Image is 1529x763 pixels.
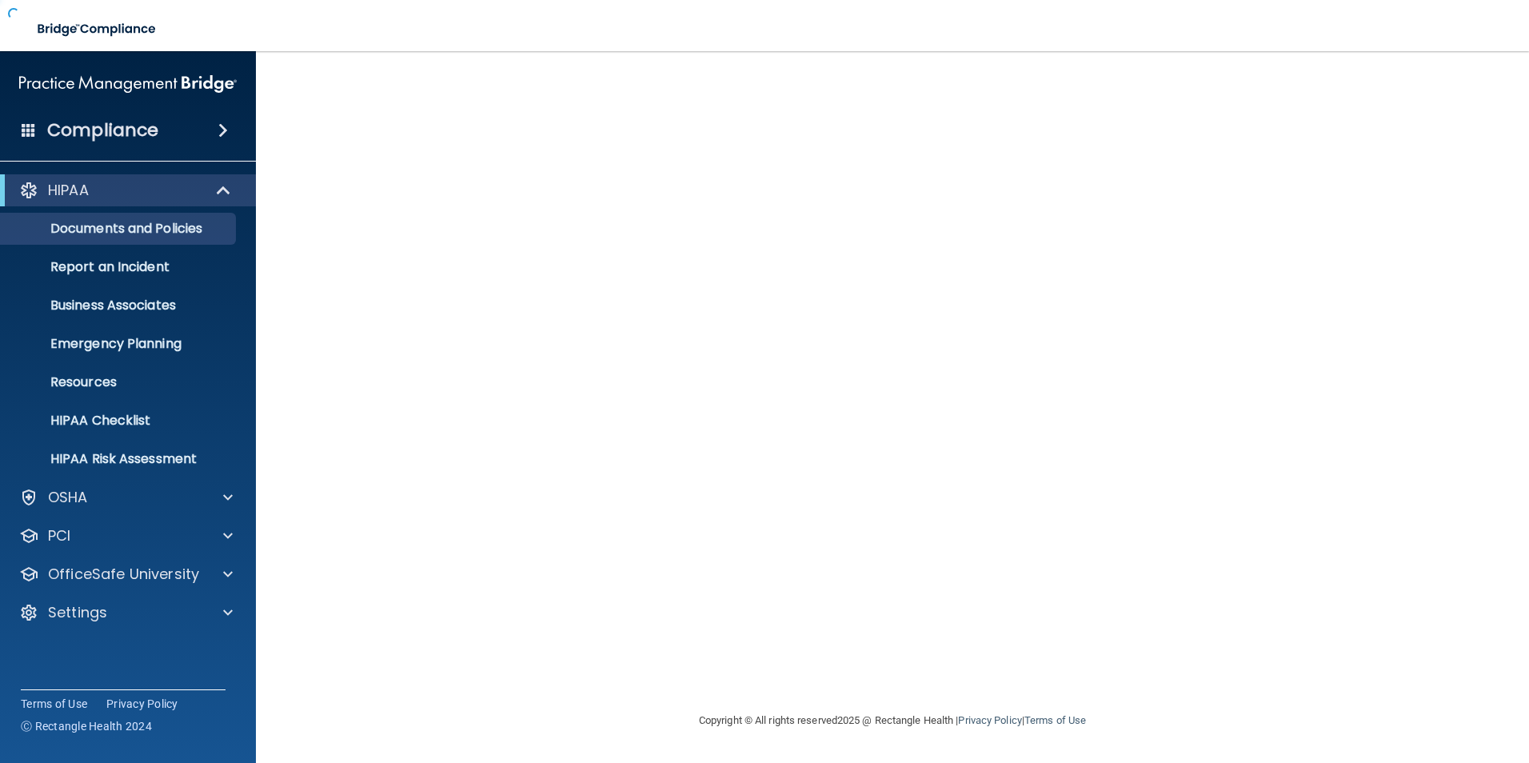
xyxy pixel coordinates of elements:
p: HIPAA [48,181,89,200]
a: Privacy Policy [106,696,178,712]
p: HIPAA Risk Assessment [10,451,229,467]
a: Terms of Use [1024,714,1086,726]
p: PCI [48,526,70,545]
a: PCI [19,526,233,545]
p: HIPAA Checklist [10,413,229,429]
p: OSHA [48,488,88,507]
p: Business Associates [10,298,229,314]
h4: Compliance [47,119,158,142]
a: Privacy Policy [958,714,1021,726]
p: Report an Incident [10,259,229,275]
img: bridge_compliance_login_screen.278c3ca4.svg [24,13,171,46]
a: Terms of Use [21,696,87,712]
p: Emergency Planning [10,336,229,352]
img: PMB logo [19,68,237,100]
a: Settings [19,603,233,622]
p: Settings [48,603,107,622]
span: Ⓒ Rectangle Health 2024 [21,718,152,734]
div: Copyright © All rights reserved 2025 @ Rectangle Health | | [601,695,1184,746]
p: Resources [10,374,229,390]
p: Documents and Policies [10,221,229,237]
a: HIPAA [19,181,232,200]
p: OfficeSafe University [48,565,199,584]
a: OSHA [19,488,233,507]
a: OfficeSafe University [19,565,233,584]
